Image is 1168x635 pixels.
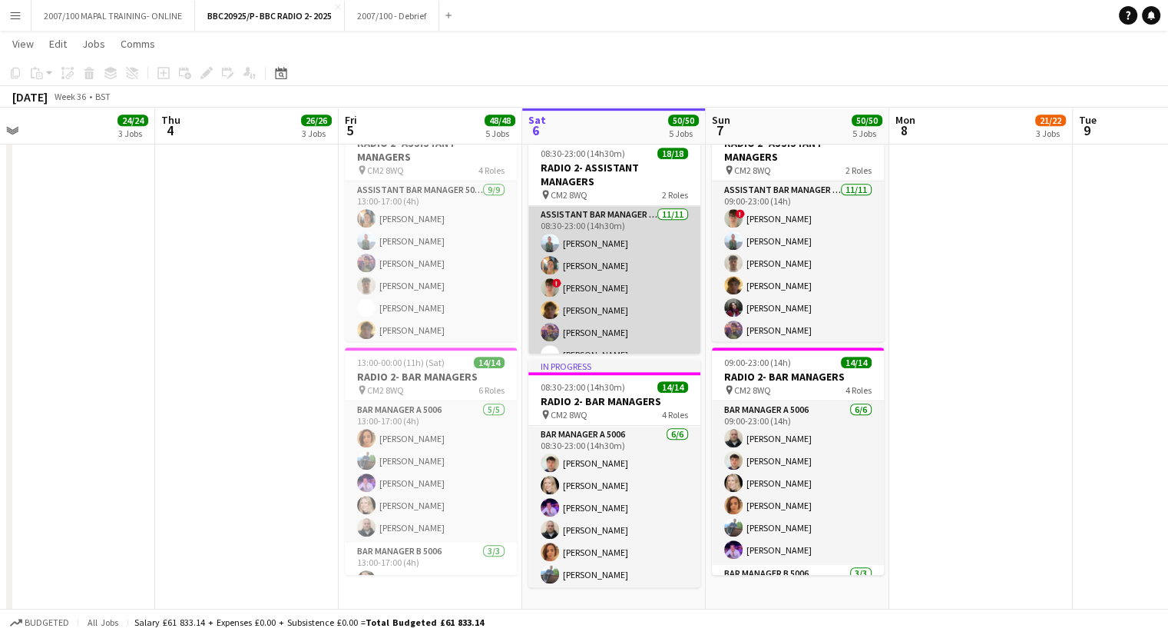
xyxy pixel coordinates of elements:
h3: RADIO 2- ASSISTANT MANAGERS [528,161,700,188]
app-job-card: 09:00-23:00 (14h)14/14RADIO 2- BAR MANAGERS CM2 8WQ4 RolesBar Manager A 50066/609:00-23:00 (14h)[... [712,347,884,575]
div: 5 Jobs [852,128,882,139]
div: 3 Jobs [118,128,147,139]
span: 24/24 [117,115,148,126]
button: 2007/100 MAPAL TRAINING- ONLINE [31,1,195,31]
span: CM2 8WQ [367,165,404,176]
span: Fri [345,113,357,127]
span: 4 [159,121,180,139]
span: Comms [121,37,155,51]
span: 50/50 [852,115,882,126]
div: Salary £61 833.14 + Expenses £0.00 + Subsistence £0.00 = [134,617,484,628]
app-job-card: 09:00-23:00 (14h)18/18RADIO 2- ASSISTANT MANAGERS CM2 8WQ2 RolesAssistant Bar Manager 500611/1109... [712,114,884,341]
span: 4 Roles [662,409,688,421]
app-job-card: 13:00-00:00 (11h) (Sat)18/18RADIO 2- ASSISTANT MANAGERS CM2 8WQ4 RolesAssistant Bar Manager 50069... [345,114,517,341]
app-card-role: Assistant Bar Manager 500611/1108:30-23:00 (14h30m)[PERSON_NAME][PERSON_NAME]![PERSON_NAME][PERSO... [528,206,700,481]
button: Budgeted [8,614,71,631]
span: 6 [526,121,546,139]
span: 6 Roles [478,384,505,396]
span: Sat [528,113,546,127]
span: 09:00-23:00 (14h) [724,357,791,368]
span: 50/50 [668,115,699,126]
span: 14/14 [657,381,688,393]
span: Edit [49,37,67,51]
span: CM2 8WQ [734,165,771,176]
span: 26/26 [301,115,332,126]
div: 3 Jobs [1036,128,1065,139]
span: 21/22 [1035,115,1066,126]
span: CM2 8WQ [551,409,587,421]
span: Budgeted [25,617,69,628]
app-card-role: Assistant Bar Manager 500611/1109:00-23:00 (14h)![PERSON_NAME][PERSON_NAME][PERSON_NAME][PERSON_N... [712,181,884,457]
h3: RADIO 2- ASSISTANT MANAGERS [345,136,517,164]
span: Sun [712,113,730,127]
span: 5 [342,121,357,139]
span: 4 Roles [478,165,505,176]
a: Jobs [76,34,111,54]
span: All jobs [84,617,121,628]
span: 14/14 [841,357,872,368]
span: 08:30-23:00 (14h30m) [541,381,625,393]
app-job-card: 13:00-00:00 (11h) (Sat)14/14RADIO 2- BAR MANAGERS CM2 8WQ6 RolesBar Manager A 50065/513:00-17:00 ... [345,347,517,575]
span: View [12,37,34,51]
app-card-role: Bar Manager A 50066/609:00-23:00 (14h)[PERSON_NAME][PERSON_NAME][PERSON_NAME][PERSON_NAME][PERSON... [712,401,884,565]
div: In progress [528,360,700,372]
span: 08:30-23:00 (14h30m) [541,148,625,159]
div: 5 Jobs [485,128,515,139]
span: CM2 8WQ [367,384,404,396]
h3: RADIO 2- BAR MANAGERS [528,394,700,408]
span: 9 [1077,121,1097,139]
span: Thu [161,113,180,127]
span: 8 [893,121,915,139]
a: Comms [114,34,161,54]
span: ! [736,209,745,218]
span: Total Budgeted £61 833.14 [366,617,484,628]
app-card-role: Assistant Bar Manager 50069/913:00-17:00 (4h)[PERSON_NAME][PERSON_NAME][PERSON_NAME][PERSON_NAME]... [345,181,517,412]
span: Mon [895,113,915,127]
span: 2 Roles [845,165,872,176]
app-card-role: Bar Manager A 50065/513:00-17:00 (4h)[PERSON_NAME][PERSON_NAME][PERSON_NAME][PERSON_NAME][PERSON_... [345,401,517,543]
div: [DATE] [12,89,48,105]
span: Week 36 [51,91,89,102]
div: 3 Jobs [302,128,331,139]
span: 13:00-00:00 (11h) (Sat) [357,357,445,368]
span: CM2 8WQ [551,189,587,201]
a: Edit [43,34,73,54]
a: View [6,34,40,54]
button: 2007/100 - Debrief [345,1,439,31]
span: 14/14 [474,357,505,368]
span: 18/18 [657,148,688,159]
h3: RADIO 2- BAR MANAGERS [345,370,517,384]
h3: RADIO 2- BAR MANAGERS [712,370,884,384]
app-card-role: Bar Manager A 50066/608:30-23:00 (14h30m)[PERSON_NAME][PERSON_NAME][PERSON_NAME][PERSON_NAME][PER... [528,426,700,590]
app-job-card: In progress08:30-23:00 (14h30m)14/14RADIO 2- BAR MANAGERS CM2 8WQ4 RolesBar Manager A 50066/608:3... [528,360,700,587]
h3: RADIO 2- ASSISTANT MANAGERS [712,136,884,164]
span: 48/48 [485,115,515,126]
span: CM2 8WQ [734,384,771,396]
button: BBC20925/P- BBC RADIO 2- 2025 [195,1,345,31]
span: ! [552,278,561,288]
span: Tue [1079,113,1097,127]
div: BST [95,91,111,102]
span: 2 Roles [662,189,688,201]
span: 4 Roles [845,384,872,396]
app-job-card: In progress08:30-23:00 (14h30m)18/18RADIO 2- ASSISTANT MANAGERS CM2 8WQ2 RolesAssistant Bar Manag... [528,126,700,354]
span: 7 [710,121,730,139]
span: Jobs [82,37,105,51]
div: 5 Jobs [669,128,698,139]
